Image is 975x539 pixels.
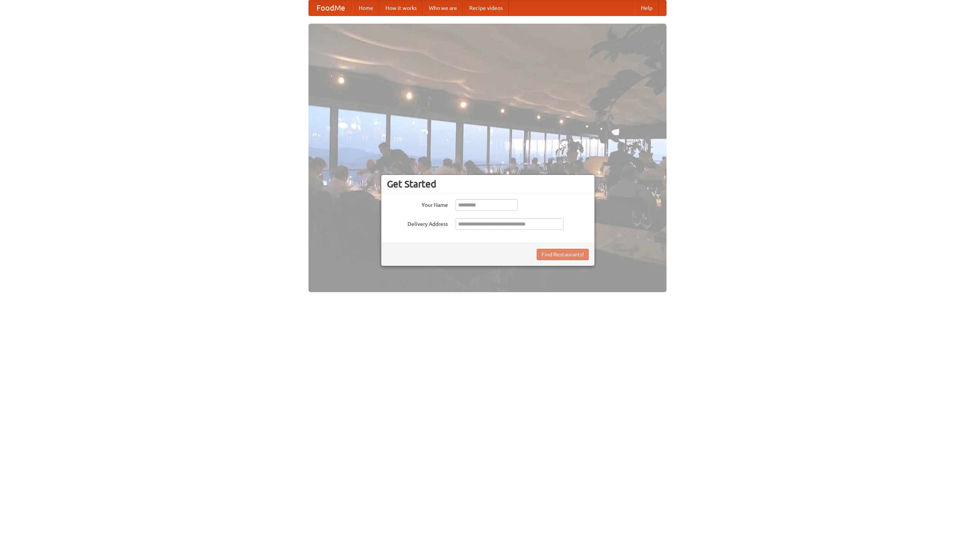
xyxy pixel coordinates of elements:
a: Who we are [423,0,463,16]
button: Find Restaurants! [537,249,589,260]
a: Help [635,0,659,16]
label: Delivery Address [387,218,448,228]
h3: Get Started [387,178,589,190]
label: Your Name [387,199,448,209]
a: Recipe videos [463,0,509,16]
a: FoodMe [309,0,353,16]
a: Home [353,0,379,16]
a: How it works [379,0,423,16]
